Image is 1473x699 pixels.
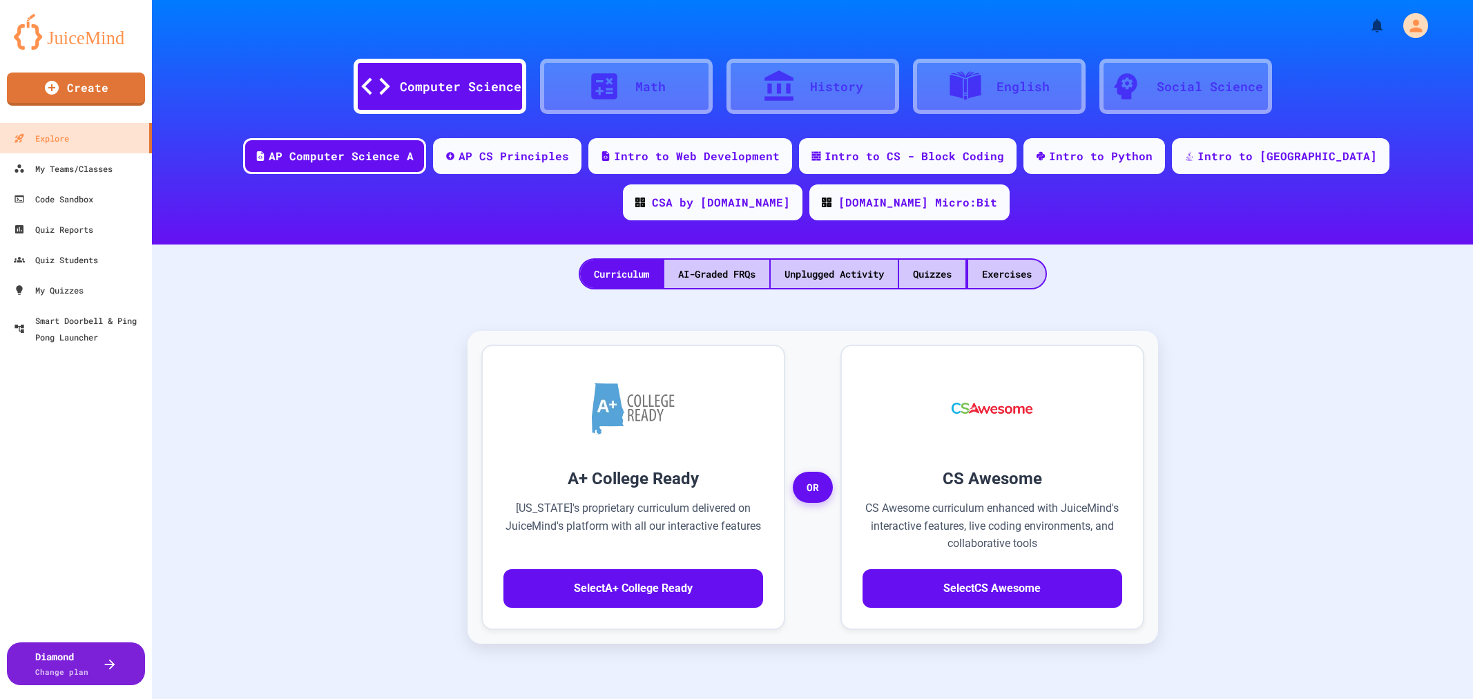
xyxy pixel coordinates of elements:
iframe: chat widget [1415,644,1459,685]
div: AP CS Principles [459,148,569,164]
span: OR [793,472,833,504]
div: My Quizzes [14,282,84,298]
div: AP Computer Science A [269,148,414,164]
div: Social Science [1157,77,1263,96]
div: Unplugged Activity [771,260,898,288]
img: CODE_logo_RGB.png [635,198,645,207]
div: AI-Graded FRQs [664,260,769,288]
div: Code Sandbox [14,191,93,207]
div: Computer Science [400,77,521,96]
div: [DOMAIN_NAME] Micro:Bit [838,194,997,211]
div: Intro to CS - Block Coding [825,148,1004,164]
button: SelectA+ College Ready [503,569,763,608]
img: A+ College Ready [592,383,675,434]
button: SelectCS Awesome [863,569,1122,608]
iframe: chat widget [1358,584,1459,642]
div: Explore [14,130,69,146]
img: CS Awesome [938,367,1046,450]
button: DiamondChange plan [7,642,145,685]
div: Math [635,77,666,96]
div: My Account [1389,10,1432,41]
h3: CS Awesome [863,466,1122,491]
div: Intro to [GEOGRAPHIC_DATA] [1197,148,1377,164]
div: Intro to Python [1049,148,1153,164]
img: logo-orange.svg [14,14,138,50]
div: My Notifications [1343,14,1389,37]
div: History [810,77,863,96]
h3: A+ College Ready [503,466,763,491]
span: Change plan [35,667,88,677]
div: Quizzes [899,260,965,288]
div: Smart Doorbell & Ping Pong Launcher [14,312,146,345]
a: Create [7,73,145,106]
p: CS Awesome curriculum enhanced with JuiceMind's interactive features, live coding environments, a... [863,499,1122,553]
div: Intro to Web Development [614,148,780,164]
div: Diamond [35,649,88,678]
img: CODE_logo_RGB.png [822,198,831,207]
div: English [997,77,1050,96]
div: Quiz Reports [14,221,93,238]
div: CSA by [DOMAIN_NAME] [652,194,790,211]
div: My Teams/Classes [14,160,113,177]
div: Curriculum [580,260,663,288]
div: Quiz Students [14,251,98,268]
div: Exercises [968,260,1046,288]
p: [US_STATE]'s proprietary curriculum delivered on JuiceMind's platform with all our interactive fe... [503,499,763,553]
